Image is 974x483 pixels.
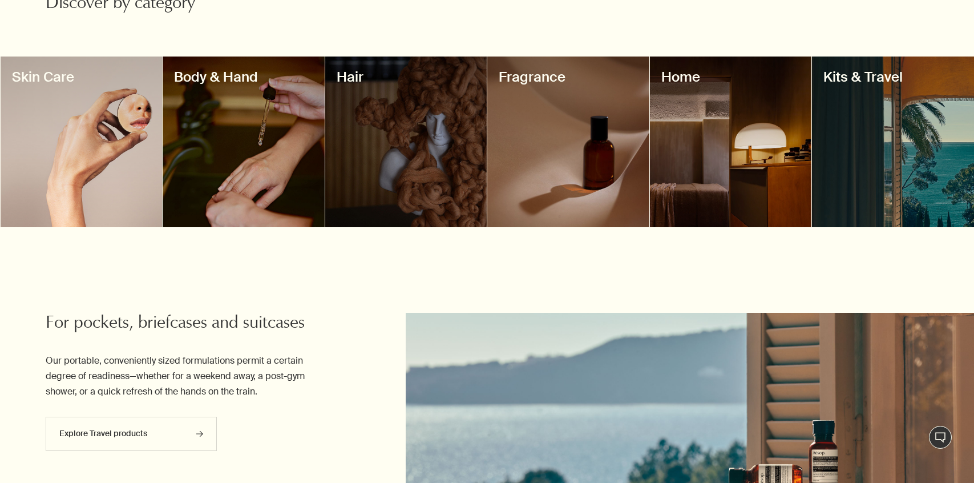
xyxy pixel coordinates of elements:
[661,68,801,86] h3: Home
[46,417,217,451] a: Explore Travel products
[325,57,487,227] a: DecorativeHair
[337,68,476,86] h3: Hair
[174,68,313,86] h3: Body & Hand
[1,57,163,227] a: DecorativeSkin Care
[46,313,325,336] h2: For pockets, briefcases and suitcases
[650,57,812,227] a: DecorativeHome
[487,57,649,227] a: DecorativeFragrance
[46,353,325,400] p: Our portable, conveniently sized formulations permit a certain degree of readiness—whether for a ...
[499,68,638,86] h3: Fragrance
[812,57,974,227] a: DecorativeKits & Travel
[163,57,325,227] a: DecorativeBody & Hand
[929,426,952,449] button: Live Assistance
[12,68,151,86] h3: Skin Care
[823,68,963,86] h3: Kits & Travel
